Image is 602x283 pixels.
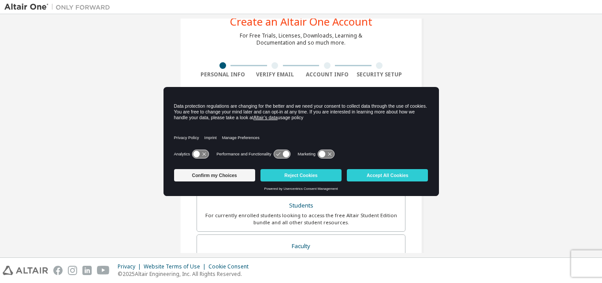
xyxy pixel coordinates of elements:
div: Verify Email [249,71,301,78]
div: Personal Info [197,71,249,78]
div: Create an Altair One Account [230,16,372,27]
div: Students [202,200,400,212]
div: Security Setup [353,71,406,78]
div: Website Terms of Use [144,263,208,270]
img: Altair One [4,3,115,11]
p: © 2025 Altair Engineering, Inc. All Rights Reserved. [118,270,254,278]
img: altair_logo.svg [3,266,48,275]
img: linkedin.svg [82,266,92,275]
img: facebook.svg [53,266,63,275]
div: Privacy [118,263,144,270]
div: For Free Trials, Licenses, Downloads, Learning & Documentation and so much more. [240,32,362,46]
div: Account Info [301,71,353,78]
div: For faculty & administrators of academic institutions administering students and accessing softwa... [202,252,400,266]
div: Cookie Consent [208,263,254,270]
div: For currently enrolled students looking to access the free Altair Student Edition bundle and all ... [202,212,400,226]
img: youtube.svg [97,266,110,275]
img: instagram.svg [68,266,77,275]
div: Faculty [202,240,400,253]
